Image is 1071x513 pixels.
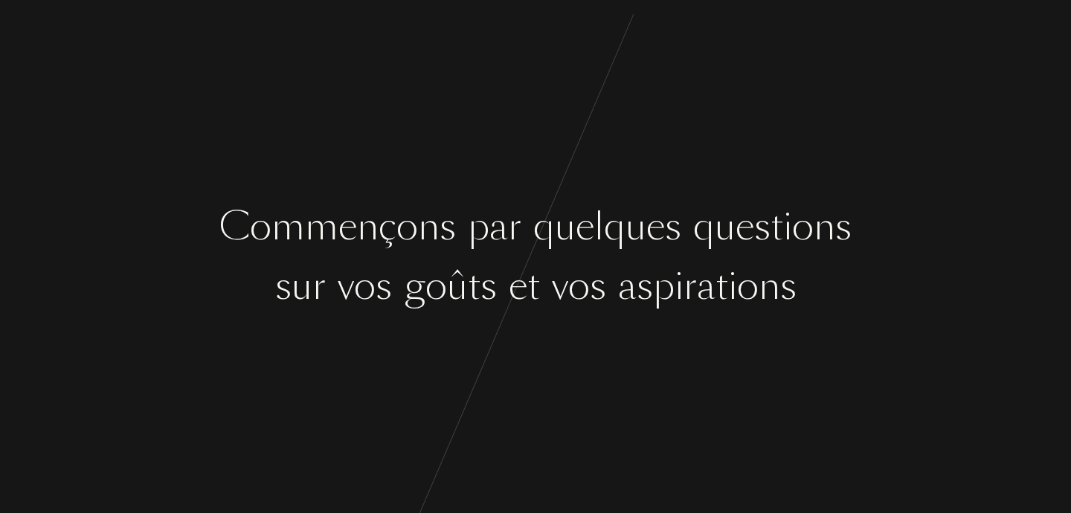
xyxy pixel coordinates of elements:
[468,199,489,255] div: p
[665,199,681,255] div: s
[404,259,425,314] div: g
[271,199,305,255] div: m
[684,259,697,314] div: r
[780,259,797,314] div: s
[489,199,508,255] div: a
[737,259,759,314] div: o
[653,259,675,314] div: p
[527,259,540,314] div: t
[480,259,497,314] div: s
[625,199,646,255] div: u
[759,259,780,314] div: n
[250,199,271,255] div: o
[736,199,754,255] div: e
[312,259,326,314] div: r
[792,199,814,255] div: o
[292,259,312,314] div: u
[835,199,852,255] div: s
[754,199,771,255] div: s
[555,199,576,255] div: u
[675,259,684,314] div: i
[396,199,418,255] div: o
[376,259,392,314] div: s
[728,259,737,314] div: i
[509,259,527,314] div: e
[576,199,594,255] div: e
[418,199,440,255] div: n
[440,199,456,255] div: s
[338,259,354,314] div: v
[715,259,728,314] div: t
[219,199,250,255] div: C
[568,259,590,314] div: o
[594,199,604,255] div: l
[275,259,292,314] div: s
[357,199,379,255] div: n
[338,199,357,255] div: e
[637,259,653,314] div: s
[590,259,606,314] div: s
[783,199,792,255] div: i
[618,259,637,314] div: a
[305,199,338,255] div: m
[646,199,665,255] div: e
[354,259,376,314] div: o
[447,259,468,314] div: û
[425,259,447,314] div: o
[379,199,396,255] div: ç
[533,199,555,255] div: q
[771,199,783,255] div: t
[814,199,835,255] div: n
[508,199,521,255] div: r
[697,259,715,314] div: a
[552,259,568,314] div: v
[693,199,715,255] div: q
[468,259,480,314] div: t
[604,199,625,255] div: q
[715,199,736,255] div: u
